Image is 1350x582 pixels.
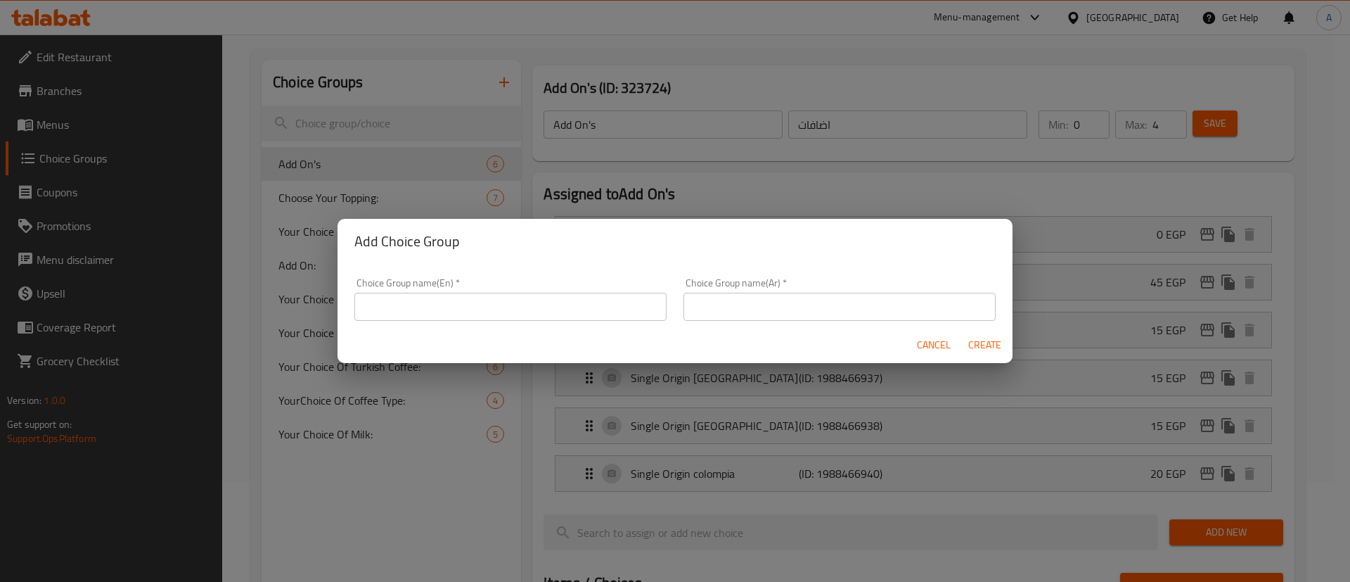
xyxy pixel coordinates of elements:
span: Create [967,336,1001,354]
button: Cancel [911,332,956,358]
span: Cancel [917,336,951,354]
input: Please enter Choice Group name(en) [354,293,667,321]
h2: Add Choice Group [354,230,996,253]
input: Please enter Choice Group name(ar) [683,293,996,321]
button: Create [962,332,1007,358]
